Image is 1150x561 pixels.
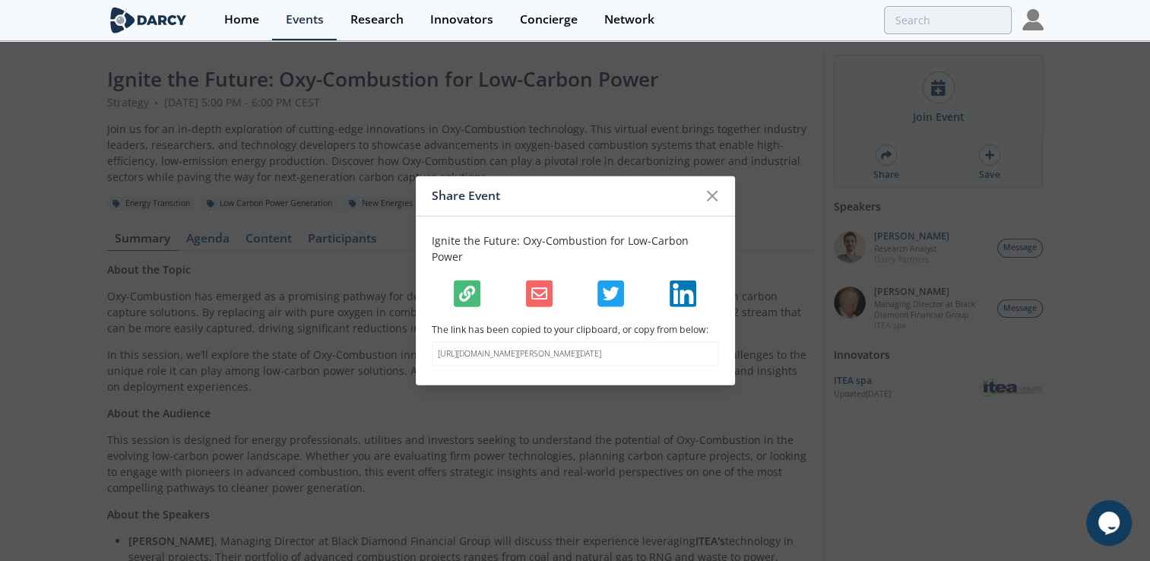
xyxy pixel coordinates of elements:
div: Network [604,14,654,26]
img: Shares [597,280,624,307]
div: Research [350,14,404,26]
iframe: chat widget [1086,500,1135,546]
div: Innovators [430,14,493,26]
img: Shares [670,280,696,307]
div: Share Event [432,182,699,211]
input: Advanced Search [884,6,1012,34]
img: logo-wide.svg [107,7,190,33]
div: Concierge [520,14,578,26]
p: [URL][DOMAIN_NAME][PERSON_NAME][DATE] [438,348,713,360]
img: Profile [1022,9,1044,30]
div: Events [286,14,324,26]
div: Home [224,14,259,26]
p: Ignite the Future: Oxy-Combustion for Low-Carbon Power [432,233,719,265]
p: The link has been copied to your clipboard, or copy from below: [432,323,719,337]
